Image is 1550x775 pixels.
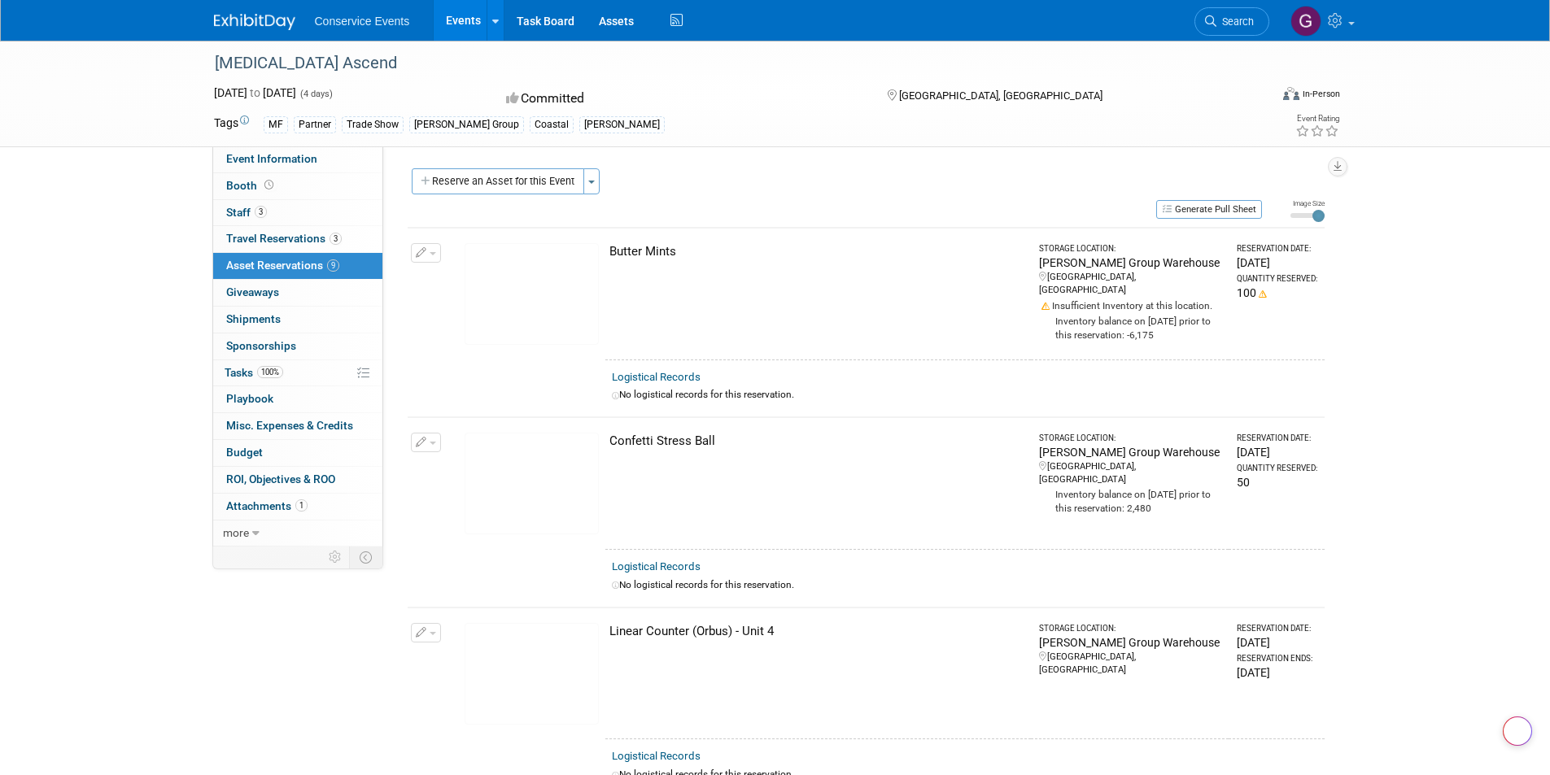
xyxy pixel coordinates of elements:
[612,560,701,573] a: Logistical Records
[1237,243,1317,255] div: Reservation Date:
[465,433,599,534] img: View Images
[609,243,1024,260] div: Butter Mints
[213,253,382,279] a: Asset Reservations9
[213,494,382,520] a: Attachments1
[299,89,333,99] span: (4 days)
[1039,460,1223,486] div: [GEOGRAPHIC_DATA], [GEOGRAPHIC_DATA]
[1039,634,1223,651] div: [PERSON_NAME] Group Warehouse
[1156,200,1262,219] button: Generate Pull Sheet
[1039,297,1223,313] div: Insufficient Inventory at this location.
[213,226,382,252] a: Travel Reservations3
[226,259,339,272] span: Asset Reservations
[264,116,288,133] div: MF
[226,232,342,245] span: Travel Reservations
[226,499,308,512] span: Attachments
[1237,444,1317,460] div: [DATE]
[409,116,524,133] div: [PERSON_NAME] Group
[213,146,382,172] a: Event Information
[315,15,410,28] span: Conservice Events
[579,116,665,133] div: [PERSON_NAME]
[465,623,599,725] img: View Images
[1237,433,1317,444] div: Reservation Date:
[612,371,701,383] a: Logistical Records
[1039,651,1223,677] div: [GEOGRAPHIC_DATA], [GEOGRAPHIC_DATA]
[349,546,382,568] td: Toggle Event Tabs
[213,467,382,493] a: ROI, Objectives & ROO
[213,386,382,412] a: Playbook
[1039,444,1223,460] div: [PERSON_NAME] Group Warehouse
[1039,486,1223,516] div: Inventory balance on [DATE] prior to this reservation: 2,480
[213,200,382,226] a: Staff3
[226,419,353,432] span: Misc. Expenses & Credits
[612,388,1318,402] div: No logistical records for this reservation.
[1039,271,1223,297] div: [GEOGRAPHIC_DATA], [GEOGRAPHIC_DATA]
[1295,115,1339,123] div: Event Rating
[226,339,296,352] span: Sponsorships
[330,233,342,245] span: 3
[342,116,404,133] div: Trade Show
[214,86,296,99] span: [DATE] [DATE]
[321,546,350,568] td: Personalize Event Tab Strip
[214,14,295,30] img: ExhibitDay
[226,312,281,325] span: Shipments
[1237,463,1317,474] div: Quantity Reserved:
[612,750,701,762] a: Logistical Records
[261,179,277,191] span: Booth not reserved yet
[1216,15,1254,28] span: Search
[612,578,1318,592] div: No logistical records for this reservation.
[1237,653,1317,664] div: Reservation Ends:
[213,280,382,306] a: Giveaways
[501,85,861,113] div: Committed
[213,440,382,466] a: Budget
[1237,623,1317,634] div: Reservation Date:
[1237,634,1317,651] div: [DATE]
[1302,88,1340,100] div: In-Person
[226,392,273,405] span: Playbook
[1039,623,1223,634] div: Storage Location:
[226,206,267,219] span: Staff
[214,115,249,133] td: Tags
[255,206,267,218] span: 3
[295,499,308,512] span: 1
[1237,255,1317,271] div: [DATE]
[226,179,277,192] span: Booth
[1173,85,1341,109] div: Event Format
[1039,433,1223,444] div: Storage Location:
[213,333,382,359] a: Sponsorships
[226,285,279,298] span: Giveaways
[223,526,249,539] span: more
[226,446,263,459] span: Budget
[213,520,382,546] a: more
[530,116,574,133] div: Coastal
[609,433,1024,450] div: Confetti Stress Ball
[1283,87,1299,100] img: Format-Inperson.png
[209,49,1245,78] div: [MEDICAL_DATA] Ascend
[213,173,382,199] a: Booth
[1237,273,1317,285] div: Quantity Reserved:
[225,366,283,379] span: Tasks
[1290,6,1321,37] img: Gayle Reese
[294,116,336,133] div: Partner
[213,413,382,439] a: Misc. Expenses & Credits
[1290,198,1325,208] div: Image Size
[1039,313,1223,342] div: Inventory balance on [DATE] prior to this reservation: -6,175
[1194,7,1269,36] a: Search
[226,152,317,165] span: Event Information
[327,259,339,272] span: 9
[1237,664,1317,681] div: [DATE]
[213,360,382,386] a: Tasks100%
[226,472,335,485] span: ROI, Objectives & ROO
[213,307,382,333] a: Shipments
[1237,285,1317,301] div: 100
[1237,474,1317,490] div: 50
[609,623,1024,640] div: Linear Counter (Orbus) - Unit 4
[257,366,283,378] span: 100%
[465,243,599,345] img: View Images
[412,168,584,194] button: Reserve an Asset for this Event
[899,89,1102,102] span: [GEOGRAPHIC_DATA], [GEOGRAPHIC_DATA]
[247,86,263,99] span: to
[1039,255,1223,271] div: [PERSON_NAME] Group Warehouse
[1039,243,1223,255] div: Storage Location:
